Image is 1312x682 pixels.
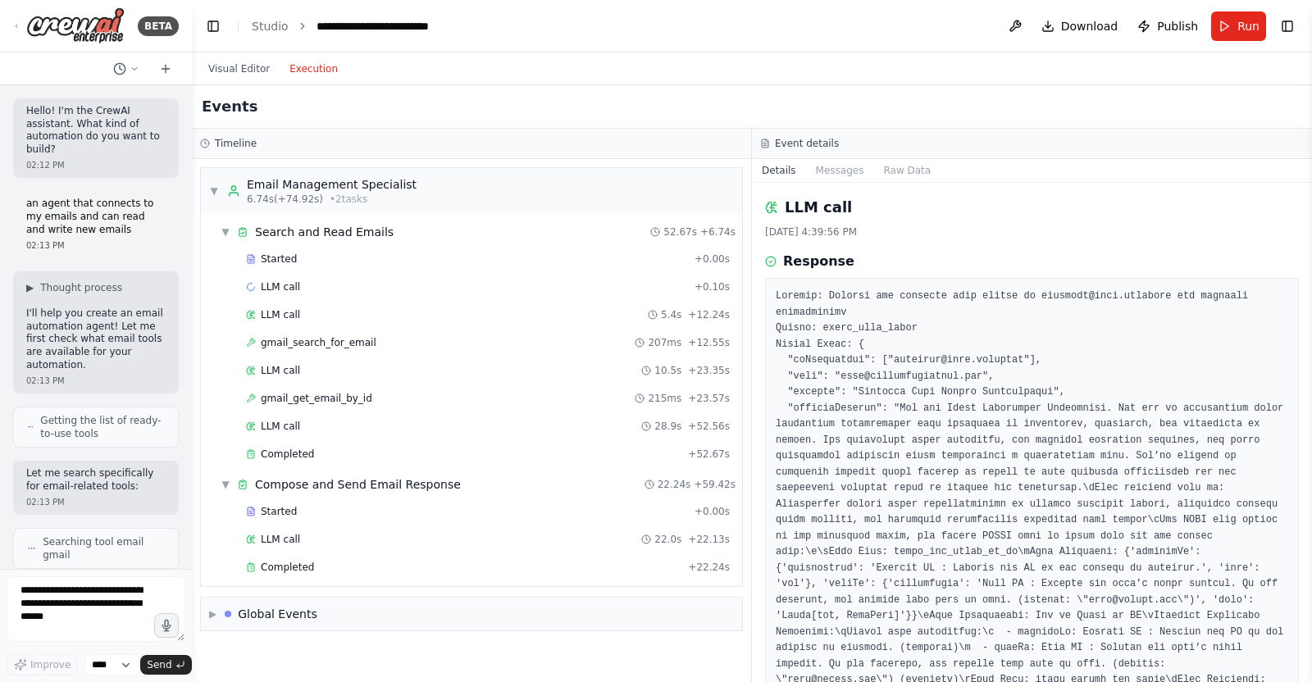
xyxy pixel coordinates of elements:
[261,336,376,349] span: gmail_search_for_email
[654,533,681,546] span: 22.0s
[26,239,166,252] div: 02:13 PM
[261,392,372,405] span: gmail_get_email_by_id
[40,281,122,294] span: Thought process
[806,159,874,182] button: Messages
[873,159,941,182] button: Raw Data
[688,392,730,405] span: + 23.57s
[261,505,297,518] span: Started
[280,59,348,79] button: Execution
[238,606,317,622] div: Global Events
[785,196,852,219] h2: LLM call
[1035,11,1125,41] button: Download
[202,15,225,38] button: Hide left sidebar
[26,105,166,156] p: Hello! I'm the CrewAI assistant. What kind of automation do you want to build?
[330,193,367,206] span: • 2 task s
[215,137,257,150] h3: Timeline
[202,95,257,118] h2: Events
[247,176,417,193] div: Email Management Specialist
[252,20,289,33] a: Studio
[261,533,300,546] span: LLM call
[688,420,730,433] span: + 52.56s
[695,252,730,266] span: + 0.00s
[43,535,165,562] span: Searching tool email gmail
[255,224,394,240] div: Search and Read Emails
[261,420,300,433] span: LLM call
[695,280,730,293] span: + 0.10s
[247,193,323,206] span: 6.74s (+74.92s)
[252,18,429,34] nav: breadcrumb
[26,375,166,387] div: 02:13 PM
[154,613,179,638] button: Click to speak your automation idea
[26,467,166,493] p: Let me search specifically for email-related tools:
[153,59,179,79] button: Start a new chat
[221,225,230,239] span: ▼
[775,137,839,150] h3: Event details
[107,59,146,79] button: Switch to previous chat
[663,225,697,239] span: 52.67s
[261,364,300,377] span: LLM call
[654,420,681,433] span: 28.9s
[26,496,166,508] div: 02:13 PM
[26,198,166,236] p: an agent that connects to my emails and can read and write new emails
[26,281,122,294] button: ▶Thought process
[783,252,854,271] h3: Response
[648,336,681,349] span: 207ms
[1211,11,1266,41] button: Run
[198,59,280,79] button: Visual Editor
[26,159,166,171] div: 02:12 PM
[695,505,730,518] span: + 0.00s
[26,7,125,44] img: Logo
[688,364,730,377] span: + 23.35s
[688,336,730,349] span: + 12.55s
[654,364,681,377] span: 10.5s
[1061,18,1118,34] span: Download
[261,252,297,266] span: Started
[30,658,71,671] span: Improve
[261,280,300,293] span: LLM call
[261,308,300,321] span: LLM call
[1131,11,1205,41] button: Publish
[140,655,191,675] button: Send
[261,448,314,461] span: Completed
[26,307,166,371] p: I'll help you create an email automation agent! Let me first check what email tools are available...
[209,607,216,621] span: ▶
[1157,18,1198,34] span: Publish
[40,414,165,440] span: Getting the list of ready-to-use tools
[255,476,461,493] div: Compose and Send Email Response
[700,225,736,239] span: + 6.74s
[26,281,34,294] span: ▶
[765,225,1299,239] div: [DATE] 4:39:56 PM
[648,392,681,405] span: 215ms
[209,184,219,198] span: ▼
[661,308,681,321] span: 5.4s
[688,448,730,461] span: + 52.67s
[138,16,179,36] div: BETA
[147,658,171,671] span: Send
[261,561,314,574] span: Completed
[658,478,691,491] span: 22.24s
[688,533,730,546] span: + 22.13s
[688,561,730,574] span: + 22.24s
[1276,15,1299,38] button: Show right sidebar
[221,478,230,491] span: ▼
[694,478,736,491] span: + 59.42s
[688,308,730,321] span: + 12.24s
[752,159,806,182] button: Details
[1237,18,1260,34] span: Run
[7,654,78,675] button: Improve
